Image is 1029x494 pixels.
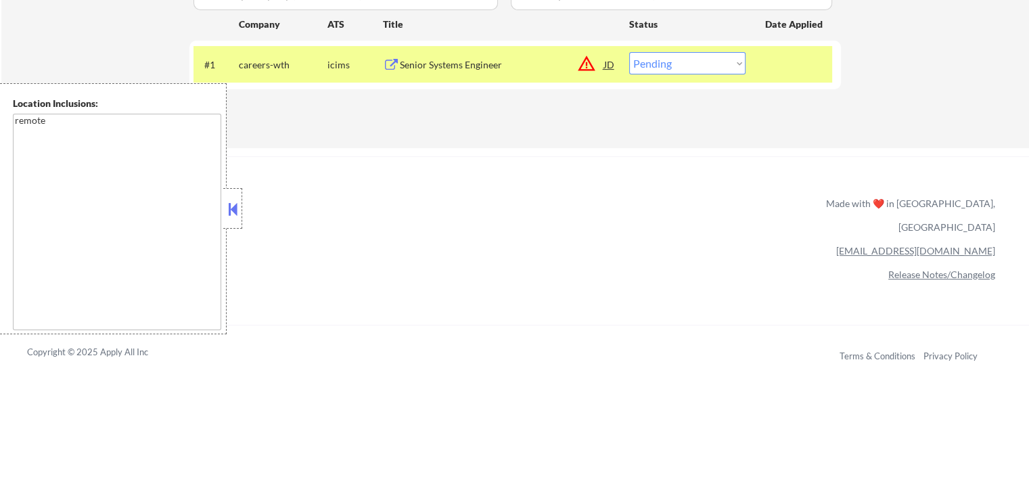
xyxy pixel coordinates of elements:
div: Location Inclusions: [13,97,221,110]
div: Date Applied [765,18,825,31]
a: Terms & Conditions [840,351,915,361]
div: Status [629,12,746,36]
a: [EMAIL_ADDRESS][DOMAIN_NAME] [836,245,995,256]
div: icims [327,58,383,72]
div: Made with ❤️ in [GEOGRAPHIC_DATA], [GEOGRAPHIC_DATA] [821,192,995,239]
div: ATS [327,18,383,31]
a: Refer & earn free applications 👯‍♀️ [27,210,543,225]
div: Title [383,18,616,31]
a: Privacy Policy [923,351,978,361]
div: JD [603,52,616,76]
div: Senior Systems Engineer [400,58,604,72]
a: Release Notes/Changelog [888,269,995,280]
div: Copyright © 2025 Apply All Inc [27,346,183,359]
div: #1 [204,58,228,72]
div: Company [239,18,327,31]
div: careers-wth [239,58,327,72]
button: warning_amber [577,54,596,73]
